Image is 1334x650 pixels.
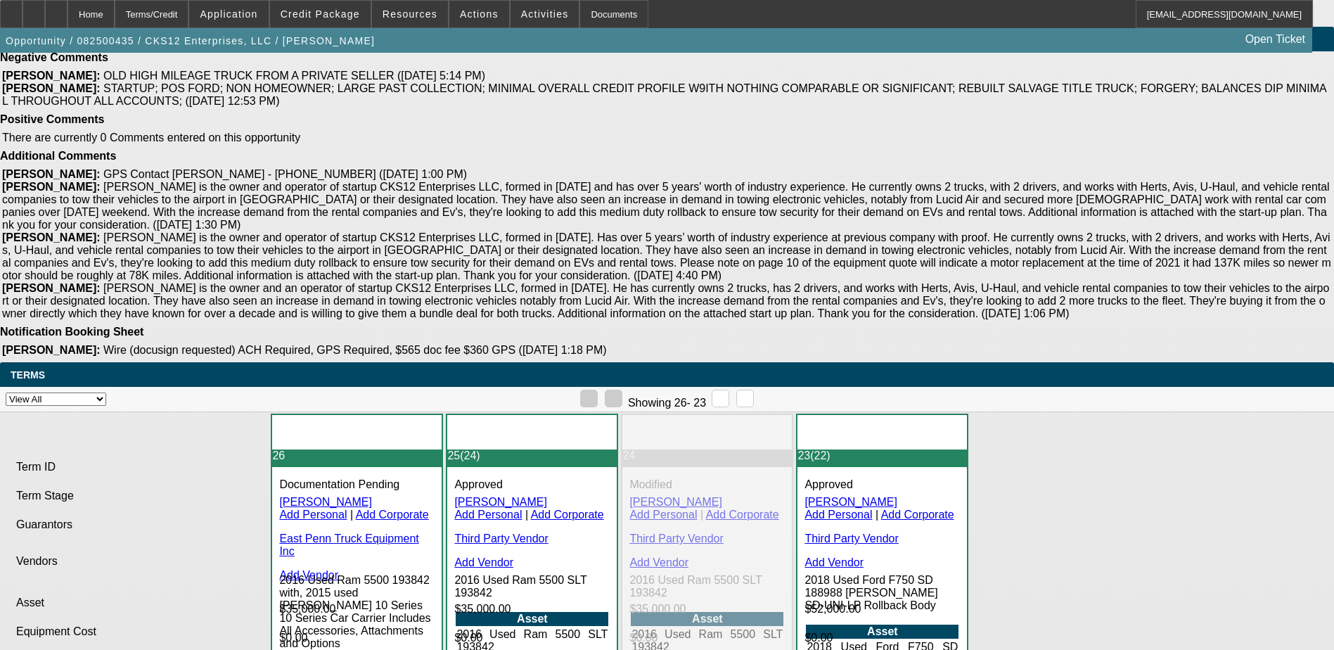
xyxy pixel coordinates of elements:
[281,8,360,20] span: Credit Package
[804,556,864,568] a: Add Vendor
[11,369,45,381] span: Terms
[622,450,785,462] p: 24
[279,496,372,508] a: [PERSON_NAME]
[16,625,253,638] p: Equipment Cost
[454,556,513,568] a: Add Vendor
[706,509,779,521] a: Add Corporate
[454,632,610,644] p: $0.00
[2,344,101,356] b: [PERSON_NAME]:
[6,35,375,46] span: Opportunity / 082500435 / CKS12 Enterprises, LLC / [PERSON_NAME]
[16,490,253,502] p: Term Stage
[517,613,548,625] b: Asset
[454,509,522,521] a: Add Personal
[629,533,723,544] a: Third Party Vendor
[356,509,429,521] a: Add Corporate
[449,1,509,27] button: Actions
[454,496,547,508] a: [PERSON_NAME]
[460,8,499,20] span: Actions
[279,533,418,557] a: East Penn Truck Equipment Inc
[16,518,253,531] p: Guarantors
[454,603,610,616] p: $35,000.00
[16,555,253,568] p: Vendors
[804,478,960,491] p: Approved
[383,8,437,20] span: Resources
[629,632,785,644] p: $0.00
[797,450,960,462] p: 23(22)
[1240,27,1311,51] a: Open Ticket
[629,574,785,599] p: 2016 Used Ram 5500 SLT 193842
[279,574,435,650] p: 2016 Used Ram 5500 193842 with, 2015 used [PERSON_NAME] 10 Series 10 Series Car Carrier Includes ...
[279,632,435,644] p: $0.00
[2,132,300,144] span: There are currently 0 Comments entered on this opportunity
[2,181,1330,231] span: [PERSON_NAME] is the owner and operator of startup CKS12 Enterprises LLC, formed in [DATE] and ha...
[279,478,435,491] p: Documentation Pending
[270,1,371,27] button: Credit Package
[804,632,960,644] p: $0.00
[103,344,607,356] span: Wire (docusign requested) ACH Required, GPS Required, $565 doc fee $360 GPS ([DATE] 1:18 PM)
[454,533,548,544] a: Third Party Vendor
[876,509,878,521] span: |
[454,574,610,599] p: 2016 Used Ram 5500 SLT 193842
[629,496,722,508] a: [PERSON_NAME]
[103,168,467,180] span: GPS Contact [PERSON_NAME] - [PHONE_NUMBER] ([DATE] 1:00 PM)
[279,603,435,616] p: $35,000.00
[103,70,485,82] span: OLD HIGH MILEAGE TRUCK FROM A PRIVATE SELLER ([DATE] 5:14 PM)
[447,450,610,462] p: 25(24)
[2,70,101,82] b: [PERSON_NAME]:
[2,282,1329,319] span: [PERSON_NAME] is the owner and an operator of startup CKS12 Enterprises LLC, formed in [DATE]. He...
[525,509,528,521] span: |
[2,168,101,180] b: [PERSON_NAME]:
[804,509,872,521] a: Add Personal
[629,509,697,521] a: Add Personal
[629,556,688,568] a: Add Vendor
[700,509,703,521] span: |
[272,450,435,462] p: 26
[2,231,101,243] b: [PERSON_NAME]:
[454,478,610,491] p: Approved
[628,397,706,409] span: Showing 26- 23
[372,1,448,27] button: Resources
[881,509,954,521] a: Add Corporate
[2,82,101,94] b: [PERSON_NAME]:
[531,509,604,521] a: Add Corporate
[16,597,253,609] p: Asset
[2,282,101,294] b: [PERSON_NAME]:
[867,625,898,637] b: Asset
[279,569,338,581] a: Add Vendor
[629,603,785,616] p: $35,000.00
[2,231,1331,281] span: [PERSON_NAME] is the owner and operator of startup CKS12 Enterprises LLC, formed in [DATE]. Has o...
[629,478,785,491] p: Modified
[804,603,960,616] p: $52,000.00
[2,181,101,193] b: [PERSON_NAME]:
[189,1,268,27] button: Application
[804,533,898,544] a: Third Party Vendor
[350,509,353,521] span: |
[804,574,960,612] p: 2018 Used Ford F750 SD 188988 [PERSON_NAME] SD-UNI-LP Rollback Body
[692,613,723,625] b: Asset
[279,509,347,521] a: Add Personal
[804,496,897,508] a: [PERSON_NAME]
[16,461,253,473] p: Term ID
[2,82,1327,107] span: STARTUP; POS FORD; NON HOMEOWNER; LARGE PAST COLLECTION; MINIMAL OVERALL CREDIT PROFILE W9ITH NOT...
[521,8,569,20] span: Activities
[511,1,579,27] button: Activities
[200,8,257,20] span: Application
